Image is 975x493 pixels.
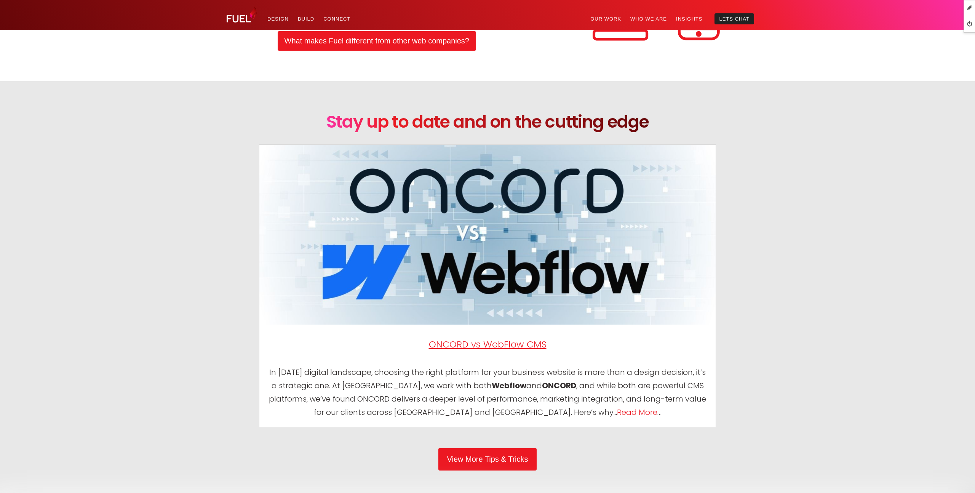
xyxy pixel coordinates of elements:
strong: ONCORD [542,380,576,391]
img: ONCORD vs WebFlow CMS [259,145,716,325]
a: Lets Chat [714,13,754,24]
a: Read More [617,407,657,418]
a: Design [263,13,293,24]
p: In [DATE] digital landscape, choosing the right platform for your business website is more than a... [267,366,708,419]
a: Connect [319,13,355,24]
a: Who We Are [626,13,671,24]
a: What makes Fuel different from other web companies? [278,31,476,51]
a: Our Work [586,13,626,24]
h2: Stay up to date and on the cutting edge [326,112,649,132]
img: Fuel Design Ltd - Website design and development company in North Shore, Auckland [227,6,257,22]
a: View More Tips & Tricks [438,448,536,471]
strong: Webflow [492,380,526,391]
a: Build [293,13,319,24]
a: Insights [671,13,707,24]
a: ONCORD vs WebFlow CMS [429,338,547,351]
